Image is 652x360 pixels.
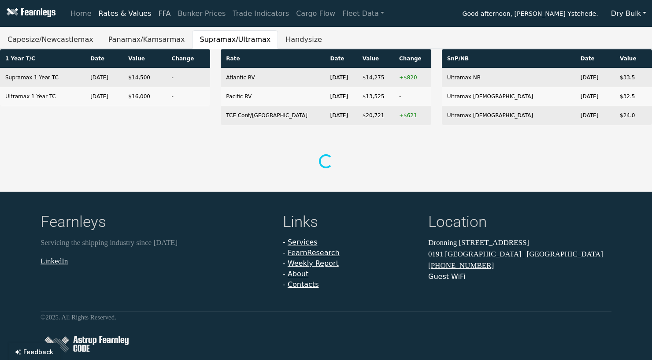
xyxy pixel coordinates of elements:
th: Date [575,49,615,68]
th: Date [85,49,123,68]
td: - [394,87,431,106]
a: Rates & Values [95,5,155,22]
li: - [283,258,418,269]
td: $20,721 [357,106,394,125]
a: Trade Indicators [229,5,293,22]
th: Value [615,49,652,68]
td: [DATE] [575,87,615,106]
td: $14,275 [357,68,394,87]
th: Change [167,49,211,68]
button: Supramax/Ultramax [192,30,278,49]
td: $24.0 [615,106,652,125]
td: [DATE] [575,106,615,125]
td: $33.5 [615,68,652,87]
td: [DATE] [325,87,357,106]
th: SnP/NB [442,49,575,68]
small: © 2025 . All Rights Reserved. [41,314,116,321]
li: - [283,279,418,290]
a: About [288,270,308,278]
a: Weekly Report [288,259,339,267]
th: Value [123,49,166,68]
td: [DATE] [325,106,357,125]
a: Fleet Data [339,5,388,22]
button: Guest WiFi [428,271,465,282]
td: $32.5 [615,87,652,106]
a: Cargo Flow [293,5,339,22]
p: Dronning [STREET_ADDRESS] [428,237,611,249]
td: [DATE] [325,68,357,87]
td: Ultramax [DEMOGRAPHIC_DATA] [442,87,575,106]
a: Services [288,238,317,246]
img: Fearnleys Logo [4,8,56,19]
li: - [283,248,418,258]
h4: Fearnleys [41,213,272,234]
td: $13,525 [357,87,394,106]
td: Ultramax [DEMOGRAPHIC_DATA] [442,106,575,125]
td: - [167,68,211,87]
h4: Links [283,213,418,234]
li: - [283,237,418,248]
a: Home [67,5,95,22]
td: [DATE] [85,87,123,106]
td: +$621 [394,106,431,125]
td: TCE Cont/[GEOGRAPHIC_DATA] [221,106,325,125]
p: 0191 [GEOGRAPHIC_DATA] | [GEOGRAPHIC_DATA] [428,249,611,260]
a: LinkedIn [41,257,68,265]
button: Panamax/Kamsarmax [101,30,193,49]
td: $14,500 [123,68,166,87]
th: Date [325,49,357,68]
th: Change [394,49,431,68]
button: Handysize [278,30,330,49]
li: - [283,269,418,279]
button: Dry Bulk [605,5,652,22]
td: Atlantic RV [221,68,325,87]
h4: Location [428,213,611,234]
a: FFA [155,5,174,22]
a: [PHONE_NUMBER] [428,261,494,270]
td: +$820 [394,68,431,87]
p: Servicing the shipping industry since [DATE] [41,237,272,249]
td: $16,000 [123,87,166,106]
th: Rate [221,49,325,68]
td: [DATE] [85,68,123,87]
td: [DATE] [575,68,615,87]
a: Contacts [288,280,319,289]
a: FearnResearch [288,249,340,257]
span: Good afternoon, [PERSON_NAME] Ystehede. [463,7,598,22]
td: Pacific RV [221,87,325,106]
a: Bunker Prices [174,5,229,22]
td: - [167,87,211,106]
th: Value [357,49,394,68]
td: Ultramax NB [442,68,575,87]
